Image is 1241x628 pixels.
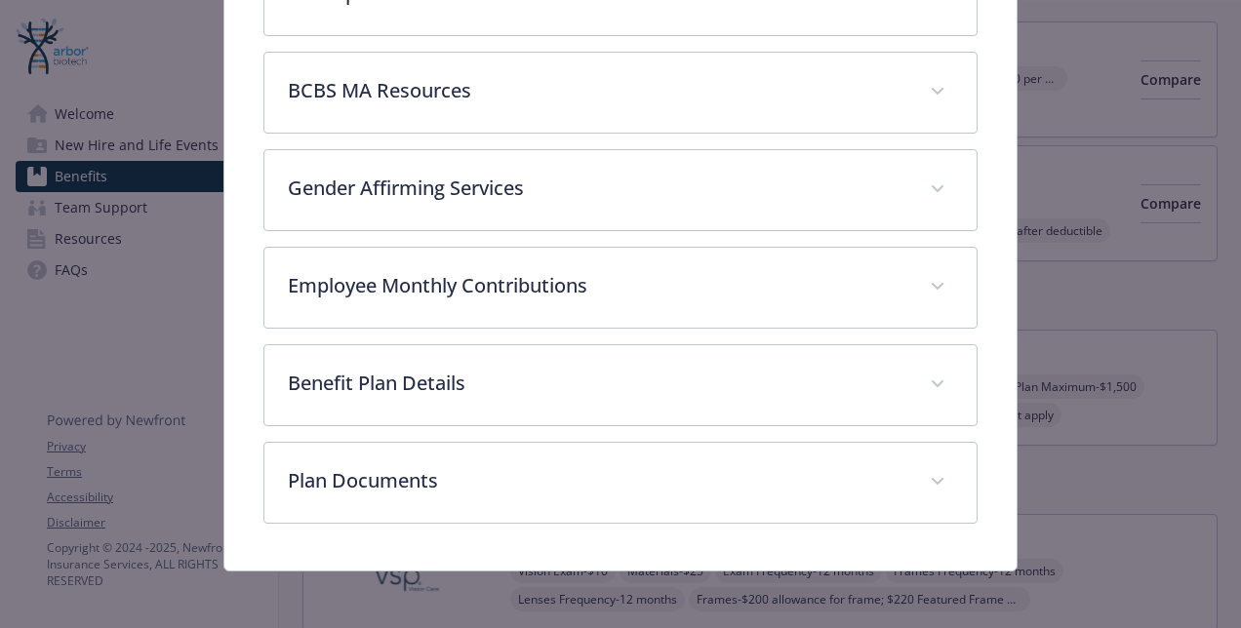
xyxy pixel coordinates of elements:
div: Employee Monthly Contributions [264,248,977,328]
p: BCBS MA Resources [288,76,906,105]
div: Benefit Plan Details [264,345,977,425]
p: Gender Affirming Services [288,174,906,203]
div: Gender Affirming Services [264,150,977,230]
p: Employee Monthly Contributions [288,271,906,300]
div: Plan Documents [264,443,977,523]
p: Benefit Plan Details [288,369,906,398]
div: BCBS MA Resources [264,53,977,133]
p: Plan Documents [288,466,906,495]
